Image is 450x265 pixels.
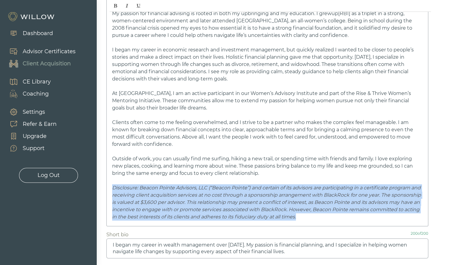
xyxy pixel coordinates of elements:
[411,231,428,238] p: 200 of 200
[23,47,76,56] div: Advisor Certificates
[8,12,56,21] img: Willow
[37,171,60,179] div: Log Out
[23,108,45,116] div: Settings
[332,11,338,16] a: up
[23,29,53,38] div: Dashboard
[106,231,128,238] div: Short bio
[3,45,76,57] a: Advisor Certificates
[112,185,421,220] span: Disclosure: Beacon Pointe Advisors, LLC (“Beacon Pointe”) and certain of its advisors are partici...
[112,119,422,148] p: Clients often come to me feeling overwhelmed, and I strive to be a partner who makes the complex ...
[3,118,57,130] a: Refer & Earn
[23,90,49,98] div: Coaching
[338,11,350,16] a: [RB1]
[112,90,422,112] p: At [GEOGRAPHIC_DATA], I am an active participant in our Women’s Advisory Institute and part of th...
[110,1,121,11] span: Bold
[23,132,47,140] div: Upgrade
[3,106,57,118] a: Settings
[112,10,422,39] p: My passion for financial advising is rooted in both my upbringing and my education. I grew as a t...
[23,144,44,152] div: Support
[3,130,57,142] a: Upgrade
[23,78,51,86] div: CE Library
[106,238,428,258] textarea: I began my career in wealth management over [DATE]. My passion is financial planning, and I speci...
[3,57,76,70] a: Client Acquisition
[3,76,51,88] a: CE Library
[23,60,71,68] div: Client Acquisition
[3,27,53,39] a: Dashboard
[112,155,422,177] p: Outside of work, you can usually find me surfing, hiking a new trail, or spending time with frien...
[23,120,57,128] div: Refer & Earn
[121,1,132,11] span: Italic
[112,46,422,83] p: I began my career in economic research and investment management, but quickly realized I wanted t...
[3,88,51,100] a: Coaching
[133,1,144,11] span: Underline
